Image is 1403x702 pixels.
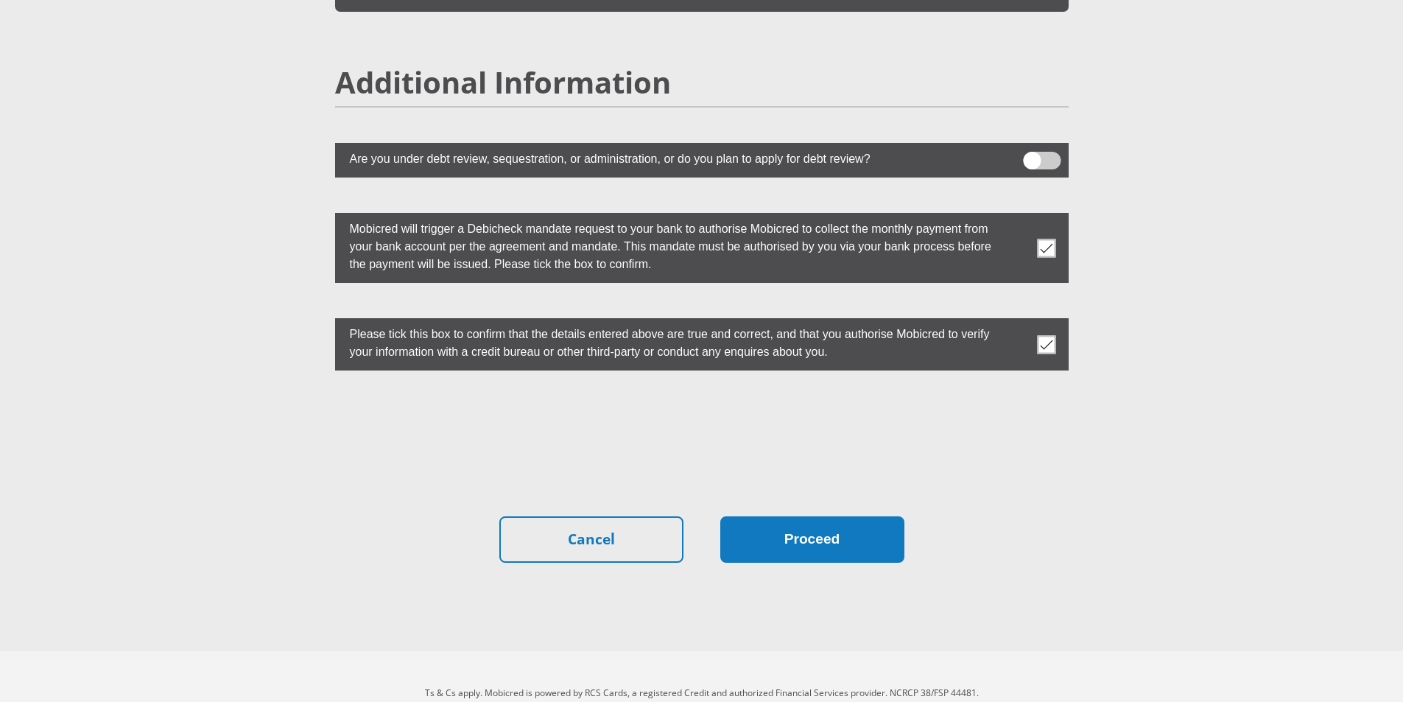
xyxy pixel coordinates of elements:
[335,65,1069,100] h2: Additional Information
[293,687,1111,700] p: Ts & Cs apply. Mobicred is powered by RCS Cards, a registered Credit and authorized Financial Ser...
[335,213,995,277] label: Mobicred will trigger a Debicheck mandate request to your bank to authorise Mobicred to collect t...
[335,143,995,172] label: Are you under debt review, sequestration, or administration, or do you plan to apply for debt rev...
[335,318,995,365] label: Please tick this box to confirm that the details entered above are true and correct, and that you...
[499,516,683,563] a: Cancel
[590,406,814,463] iframe: reCAPTCHA
[720,516,904,563] button: Proceed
